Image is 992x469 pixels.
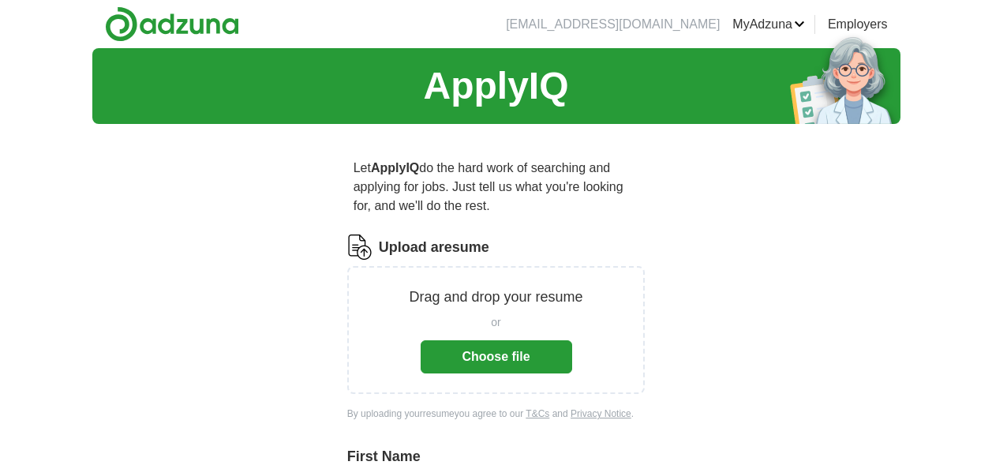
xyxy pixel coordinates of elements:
label: First Name [347,446,646,467]
div: By uploading your resume you agree to our and . [347,407,646,421]
strong: ApplyIQ [371,161,419,174]
span: or [491,314,500,331]
a: Privacy Notice [571,408,631,419]
img: CV Icon [347,234,372,260]
a: MyAdzuna [732,15,805,34]
li: [EMAIL_ADDRESS][DOMAIN_NAME] [506,15,720,34]
p: Drag and drop your resume [409,287,582,308]
label: Upload a resume [379,237,489,258]
button: Choose file [421,340,572,373]
a: T&Cs [526,408,549,419]
h1: ApplyIQ [423,58,568,114]
img: Adzuna logo [105,6,239,42]
a: Employers [828,15,888,34]
p: Let do the hard work of searching and applying for jobs. Just tell us what you're looking for, an... [347,152,646,222]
